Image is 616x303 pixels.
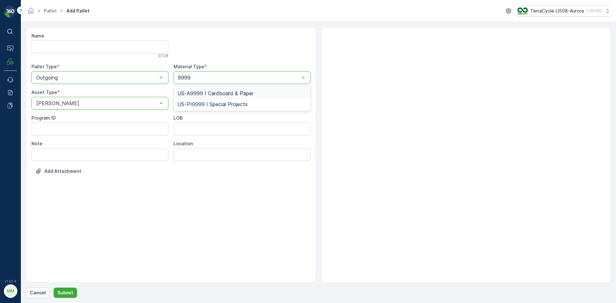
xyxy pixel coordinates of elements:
[26,288,50,298] button: Cancel
[174,64,204,69] label: Material Type
[174,141,193,146] label: Location
[65,8,91,14] span: Add Pallet
[518,5,611,17] button: TerraCycle-US08-Aurora(-05:00)
[31,141,42,146] label: Note
[44,168,81,174] p: Add Attachment
[174,115,183,121] label: LOB
[44,8,57,13] a: Pallet
[586,8,602,13] p: ( -05:00 )
[30,290,46,296] p: Cancel
[530,8,584,14] p: TerraCycle-US08-Aurora
[5,286,16,296] div: MM
[4,284,17,298] button: MM
[518,7,528,14] img: image_ci7OI47.png
[31,64,57,69] label: Pallet Type
[31,89,57,95] label: Asset Type
[4,5,17,18] img: logo
[158,53,168,58] p: 0 / 128
[31,166,85,176] button: Upload File
[27,10,34,15] a: Homepage
[177,90,253,96] span: US-A9999 I Cardboard & Paper
[31,33,44,38] label: Name
[57,290,73,296] p: Submit
[31,115,56,121] label: Program ID
[4,279,17,283] span: v 1.50.4
[54,288,77,298] button: Submit
[177,101,248,107] span: US-PI9999 I Special Projects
